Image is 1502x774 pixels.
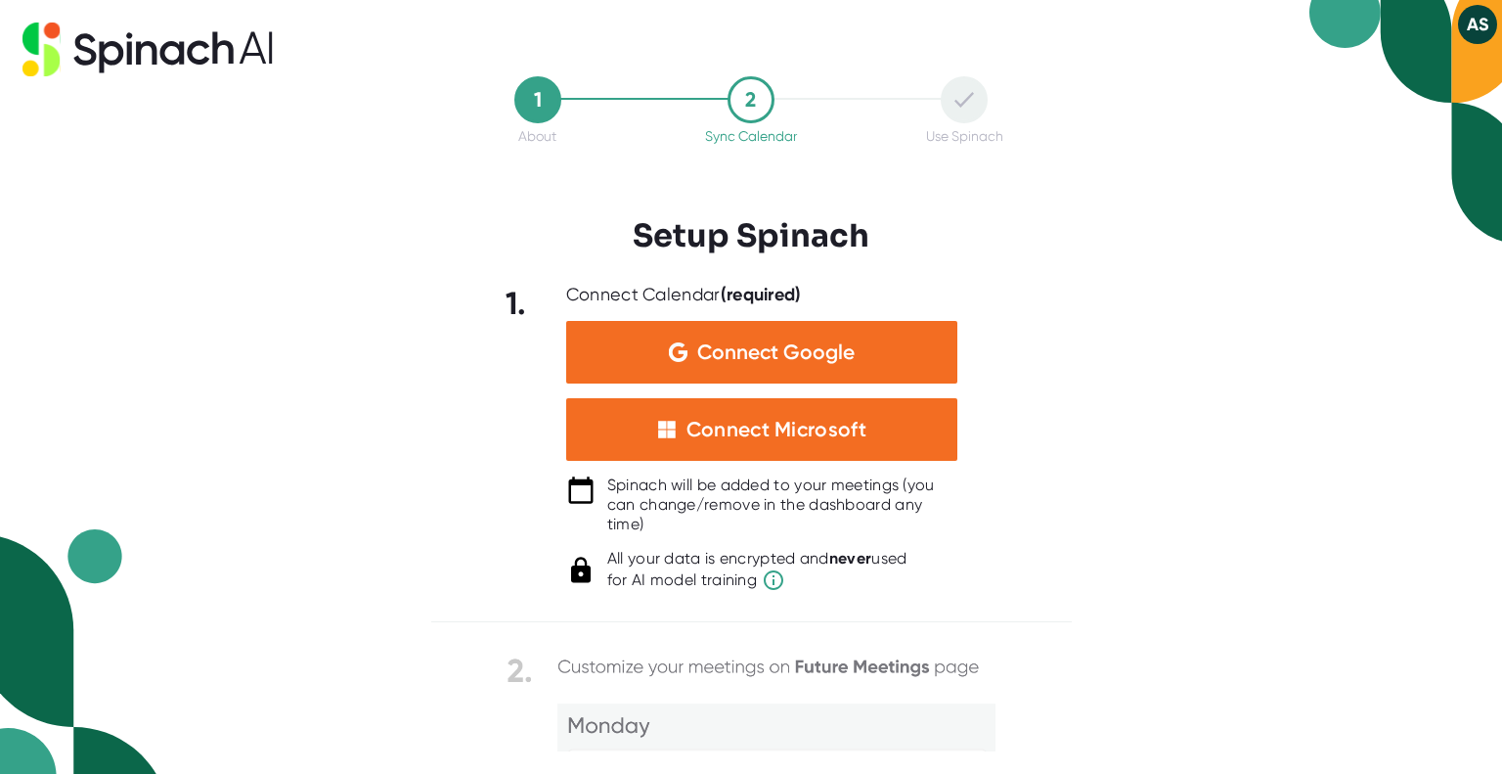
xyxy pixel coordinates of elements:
span: for AI model training [607,569,907,592]
h3: Setup Spinach [633,217,869,254]
img: Aehbyd4JwY73AAAAAElFTkSuQmCC [669,342,687,362]
div: 1 [514,76,561,123]
button: AS [1458,5,1497,44]
span: Connect Google [697,342,855,362]
div: Spinach will be added to your meetings (you can change/remove in the dashboard any time) [607,476,957,534]
div: Sync Calendar [705,128,797,144]
div: About [518,128,556,144]
div: All your data is encrypted and used [607,549,907,592]
b: (required) [721,284,802,305]
div: Connect Microsoft [686,417,866,442]
b: never [829,549,872,568]
div: Connect Calendar [566,284,802,306]
img: microsoft-white-squares.05348b22b8389b597c576c3b9d3cf43b.svg [657,420,677,439]
div: 2 [728,76,774,123]
div: Use Spinach [926,128,1003,144]
b: 1. [506,285,527,322]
